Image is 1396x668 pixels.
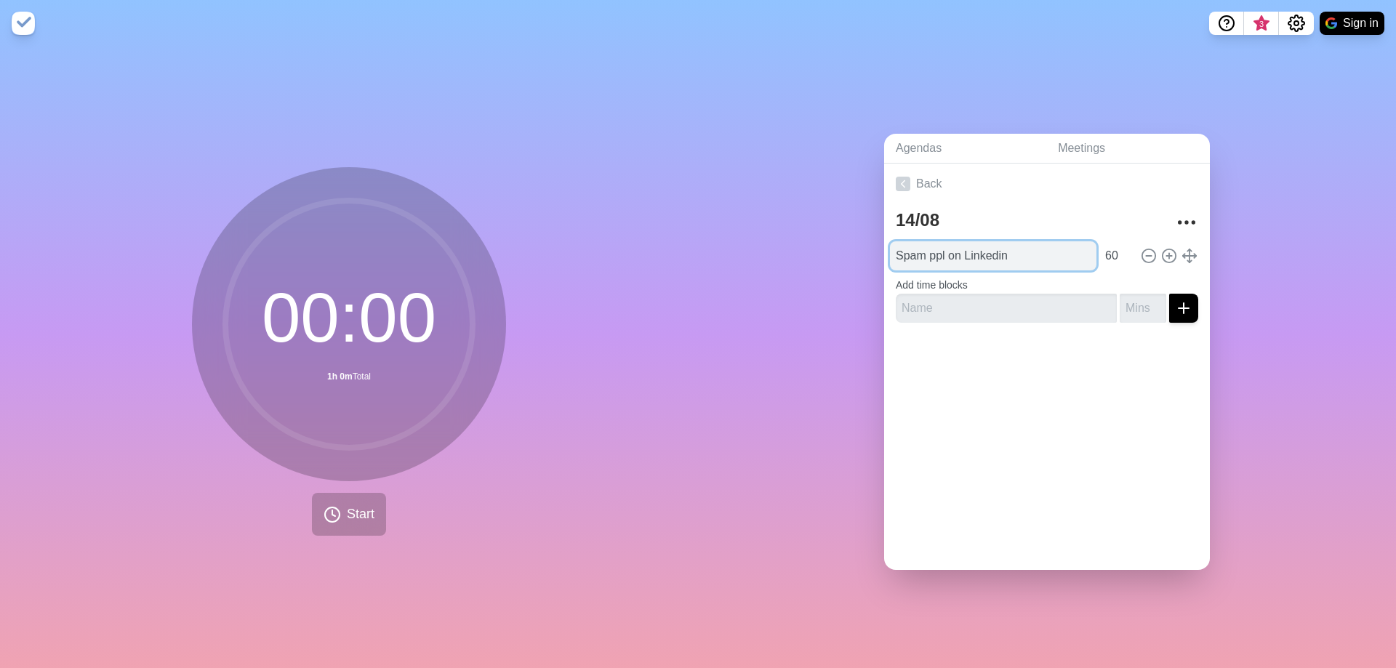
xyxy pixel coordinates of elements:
a: Back [884,164,1210,204]
a: Agendas [884,134,1046,164]
img: timeblocks logo [12,12,35,35]
label: Add time blocks [896,279,968,291]
button: Help [1209,12,1244,35]
input: Mins [1120,294,1166,323]
input: Mins [1099,241,1134,270]
button: Start [312,493,386,536]
span: 3 [1256,18,1267,30]
button: What’s new [1244,12,1279,35]
a: Meetings [1046,134,1210,164]
img: google logo [1325,17,1337,29]
input: Name [890,241,1096,270]
button: Settings [1279,12,1314,35]
button: Sign in [1320,12,1384,35]
span: Start [347,504,374,524]
button: More [1172,208,1201,237]
input: Name [896,294,1117,323]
